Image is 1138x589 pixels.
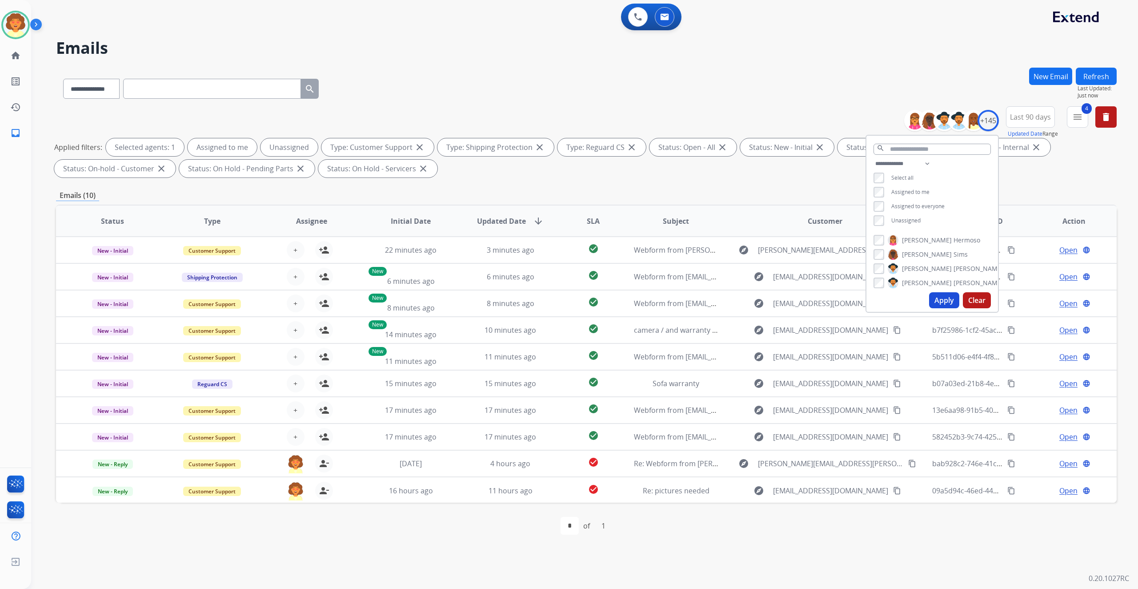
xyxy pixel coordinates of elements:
[893,326,901,334] mat-icon: content_copy
[182,273,243,282] span: Shipping Protection
[296,216,327,226] span: Assignee
[477,216,526,226] span: Updated Date
[1007,326,1015,334] mat-icon: content_copy
[92,406,133,416] span: New - Initial
[954,250,968,259] span: Sims
[490,459,530,468] span: 4 hours ago
[634,299,835,308] span: Webform from [EMAIL_ADDRESS][DOMAIN_NAME] on [DATE]
[369,347,387,356] p: New
[319,405,329,416] mat-icon: person_add
[583,520,590,531] div: of
[932,405,1069,415] span: 13e6aa98-91b5-4028-aa55-c79a17357360
[753,325,764,335] mat-icon: explore
[414,142,425,153] mat-icon: close
[92,379,133,389] span: New - Initial
[321,138,434,156] div: Type: Customer Support
[485,432,536,442] span: 17 minutes ago
[1007,487,1015,495] mat-icon: content_copy
[588,403,599,414] mat-icon: check_circle
[653,379,699,388] span: Sofa warranty
[902,264,952,273] span: [PERSON_NAME]
[932,325,1066,335] span: b7f25986-1cf2-45ac-a462-414b6e299589
[1008,130,1042,137] button: Updated Date
[594,517,613,535] div: 1
[92,246,133,255] span: New - Initial
[1059,325,1078,335] span: Open
[893,379,901,387] mat-icon: content_copy
[287,428,305,446] button: +
[1007,406,1015,414] mat-icon: content_copy
[1082,353,1090,361] mat-icon: language
[1076,68,1117,85] button: Refresh
[369,294,387,303] p: New
[1059,271,1078,282] span: Open
[902,278,952,287] span: [PERSON_NAME]
[634,459,958,468] span: Re: Webform from [PERSON_NAME][EMAIL_ADDRESS][PERSON_NAME][DOMAIN_NAME] on [DATE]
[932,379,1071,388] span: b07a03ed-21b8-4e5e-9be3-d0a14c9a4951
[954,264,1003,273] span: [PERSON_NAME]
[56,190,99,201] p: Emails (10)
[588,430,599,441] mat-icon: check_circle
[319,378,329,389] mat-icon: person_add
[487,272,534,282] span: 6 minutes ago
[485,352,536,362] span: 11 minutes ago
[287,401,305,419] button: +
[1082,299,1090,307] mat-icon: language
[891,202,945,210] span: Assigned to everyone
[293,271,297,282] span: +
[318,160,437,178] div: Status: On Hold - Servicers
[893,406,901,414] mat-icon: content_copy
[385,379,437,388] span: 15 minutes ago
[287,348,305,366] button: +
[204,216,220,226] span: Type
[1082,487,1090,495] mat-icon: language
[319,432,329,442] mat-icon: person_add
[753,271,764,282] mat-icon: explore
[487,245,534,255] span: 3 minutes ago
[1007,353,1015,361] mat-icon: content_copy
[192,379,232,389] span: Reguard CS
[963,292,991,308] button: Clear
[56,39,1117,57] h2: Emails
[753,432,764,442] mat-icon: explore
[1059,298,1078,309] span: Open
[902,236,952,245] span: [PERSON_NAME]
[738,458,749,469] mat-icon: explore
[293,432,297,442] span: +
[387,303,435,313] span: 8 minutes ago
[295,163,306,174] mat-icon: close
[902,250,952,259] span: [PERSON_NAME]
[588,297,599,307] mat-icon: check_circle
[1017,206,1117,237] th: Action
[740,138,834,156] div: Status: New - Initial
[287,482,305,500] img: agent-avatar
[369,320,387,329] p: New
[385,405,437,415] span: 17 minutes ago
[1059,432,1078,442] span: Open
[385,432,437,442] span: 17 minutes ago
[369,267,387,276] p: New
[634,272,835,282] span: Webform from [EMAIL_ADDRESS][DOMAIN_NAME] on [DATE]
[1072,112,1083,122] mat-icon: menu
[485,379,536,388] span: 15 minutes ago
[293,245,297,255] span: +
[183,326,241,335] span: Customer Support
[106,138,184,156] div: Selected agents: 1
[978,110,999,131] div: +145
[260,138,318,156] div: Unassigned
[877,144,885,152] mat-icon: search
[1008,130,1058,137] span: Range
[773,485,888,496] span: [EMAIL_ADDRESS][DOMAIN_NAME]
[932,245,1069,255] span: 33786c46-b22f-4a69-81e4-032b68ddea60
[837,138,931,156] div: Status: New - Reply
[319,325,329,335] mat-icon: person_add
[932,486,1064,496] span: 09a5d94c-46ed-44af-b9c9-8427686f37cf
[183,487,241,496] span: Customer Support
[1082,273,1090,281] mat-icon: language
[387,276,435,286] span: 6 minutes ago
[1007,299,1015,307] mat-icon: content_copy
[1082,246,1090,254] mat-icon: language
[1006,106,1055,128] button: Last 90 days
[1078,92,1117,99] span: Just now
[758,458,903,469] span: [PERSON_NAME][EMAIL_ADDRESS][PERSON_NAME][DOMAIN_NAME]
